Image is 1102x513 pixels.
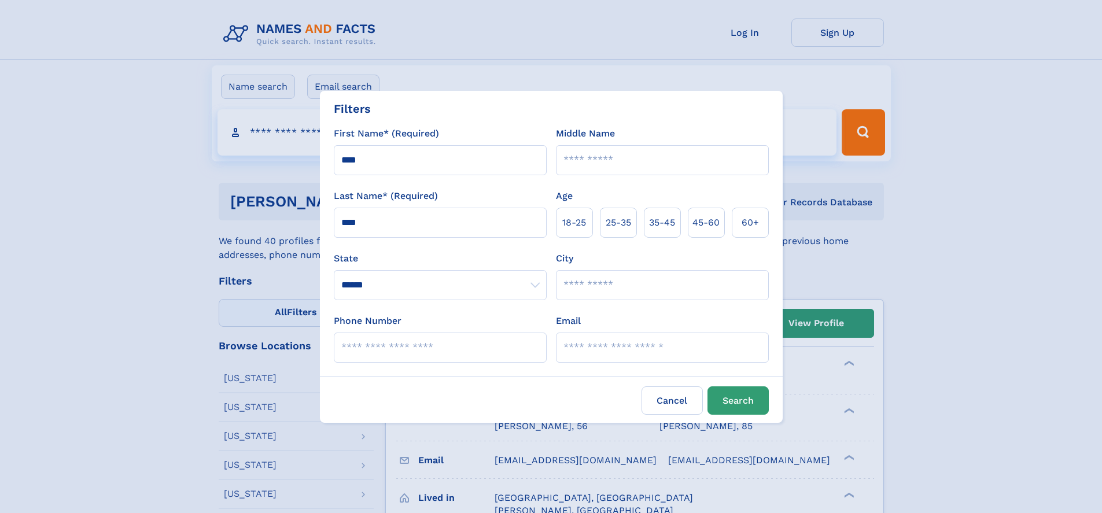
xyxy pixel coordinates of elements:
[606,216,631,230] span: 25‑35
[556,127,615,141] label: Middle Name
[334,127,439,141] label: First Name* (Required)
[334,252,547,265] label: State
[556,252,573,265] label: City
[642,386,703,415] label: Cancel
[556,314,581,328] label: Email
[334,100,371,117] div: Filters
[334,189,438,203] label: Last Name* (Required)
[334,314,401,328] label: Phone Number
[707,386,769,415] button: Search
[649,216,675,230] span: 35‑45
[556,189,573,203] label: Age
[692,216,720,230] span: 45‑60
[742,216,759,230] span: 60+
[562,216,586,230] span: 18‑25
